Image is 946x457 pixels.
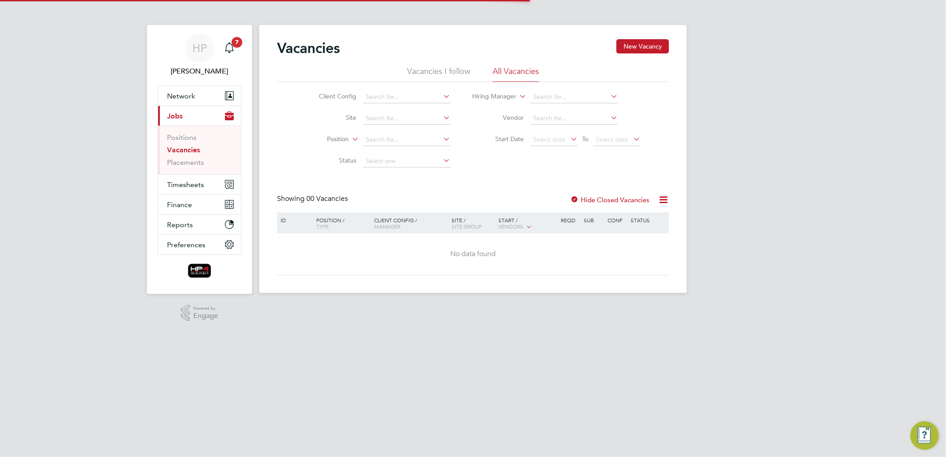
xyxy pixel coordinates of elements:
span: Manager [374,223,400,230]
input: Search for... [363,112,451,125]
div: Position / [310,212,372,234]
span: HP [192,42,207,54]
button: Jobs [158,106,241,126]
button: Timesheets [158,175,241,194]
label: Hiring Manager [465,92,517,101]
li: Vacancies I follow [407,66,470,82]
h2: Vacancies [277,39,340,57]
div: Start / [496,212,559,235]
span: Reports [167,220,193,229]
div: Site / [450,212,497,234]
button: Preferences [158,235,241,254]
div: Reqd [559,212,582,228]
span: Preferences [167,241,205,249]
button: Reports [158,215,241,234]
div: Status [629,212,668,228]
img: hp4recruitment-logo-retina.png [188,264,212,278]
label: Site [306,114,357,122]
span: Jobs [167,112,183,120]
a: Placements [167,158,204,167]
a: 7 [220,34,238,62]
span: To [580,133,591,145]
span: Network [167,92,195,100]
a: Powered byEngage [181,305,219,322]
a: Go to home page [158,264,241,278]
label: Position [298,135,349,144]
span: Finance [167,200,192,209]
span: Select date [534,135,566,143]
input: Search for... [530,91,618,103]
label: Hide Closed Vacancies [570,196,649,204]
button: Finance [158,195,241,214]
a: HP[PERSON_NAME] [158,34,241,77]
span: Type [316,223,329,230]
label: Start Date [473,135,524,143]
span: Select date [596,135,628,143]
span: Powered by [193,305,218,312]
label: Vendor [473,114,524,122]
button: New Vacancy [616,39,669,53]
span: Engage [193,312,218,320]
button: Engage Resource Center [910,421,939,450]
span: 00 Vacancies [306,194,348,203]
a: Vacancies [167,146,200,154]
div: Showing [277,194,350,204]
div: No data found [278,249,668,259]
a: Positions [167,133,196,142]
label: Status [306,156,357,164]
button: Network [158,86,241,106]
div: Client Config / [372,212,450,234]
label: Client Config [306,92,357,100]
li: All Vacancies [493,66,539,82]
div: Conf [605,212,628,228]
input: Search for... [363,134,451,146]
span: 7 [232,37,242,48]
input: Select one [363,155,451,167]
span: Timesheets [167,180,204,189]
div: ID [278,212,310,228]
span: Vendors [498,223,523,230]
nav: Main navigation [147,25,252,294]
span: Site Group [452,223,482,230]
input: Search for... [530,112,618,125]
input: Search for... [363,91,451,103]
div: Jobs [158,126,241,174]
div: Sub [582,212,605,228]
span: Hema Patel [158,66,241,77]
